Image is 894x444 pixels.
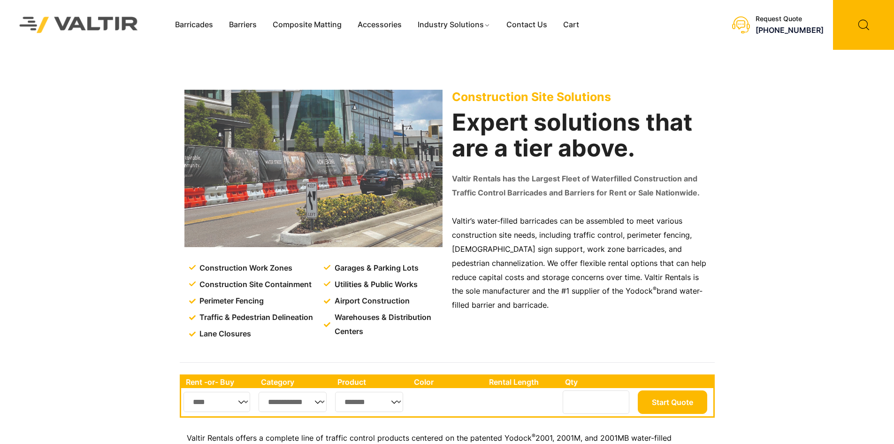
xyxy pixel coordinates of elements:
a: Composite Matting [265,18,350,32]
p: Construction Site Solutions [452,90,710,104]
h2: Expert solutions that are a tier above. [452,109,710,161]
span: Lane Closures [197,327,251,341]
span: Traffic & Pedestrian Delineation [197,311,313,325]
span: Construction Work Zones [197,261,292,275]
sup: ® [532,432,535,439]
span: Warehouses & Distribution Centers [332,311,444,339]
a: Industry Solutions [410,18,498,32]
span: Construction Site Containment [197,278,312,292]
p: Valtir’s water-filled barricades can be assembled to meet various construction site needs, includ... [452,214,710,312]
a: Contact Us [498,18,555,32]
div: Request Quote [756,15,824,23]
th: Category [256,376,333,388]
span: Utilities & Public Works [332,278,418,292]
img: Valtir Rentals [7,4,151,45]
span: Airport Construction [332,294,410,308]
th: Product [333,376,409,388]
a: Cart [555,18,587,32]
span: Perimeter Fencing [197,294,264,308]
a: Accessories [350,18,410,32]
th: Rent -or- Buy [181,376,256,388]
p: Valtir Rentals has the Largest Fleet of Waterfilled Construction and Traffic Control Barricades a... [452,172,710,200]
a: [PHONE_NUMBER] [756,25,824,35]
sup: ® [653,285,657,292]
th: Rental Length [484,376,560,388]
a: Barricades [167,18,221,32]
th: Color [409,376,485,388]
span: Valtir Rentals offers a complete line of traffic control products centered on the patented Yodock [187,433,532,443]
button: Start Quote [638,390,707,414]
th: Qty [560,376,635,388]
a: Barriers [221,18,265,32]
span: Garages & Parking Lots [332,261,419,275]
